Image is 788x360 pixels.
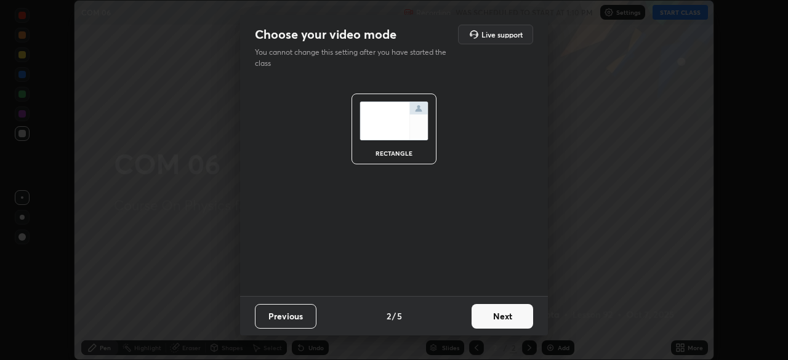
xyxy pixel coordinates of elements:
[472,304,533,329] button: Next
[369,150,419,156] div: rectangle
[255,26,396,42] h2: Choose your video mode
[392,310,396,322] h4: /
[360,102,428,140] img: normalScreenIcon.ae25ed63.svg
[481,31,523,38] h5: Live support
[397,310,402,322] h4: 5
[387,310,391,322] h4: 2
[255,47,454,69] p: You cannot change this setting after you have started the class
[255,304,316,329] button: Previous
